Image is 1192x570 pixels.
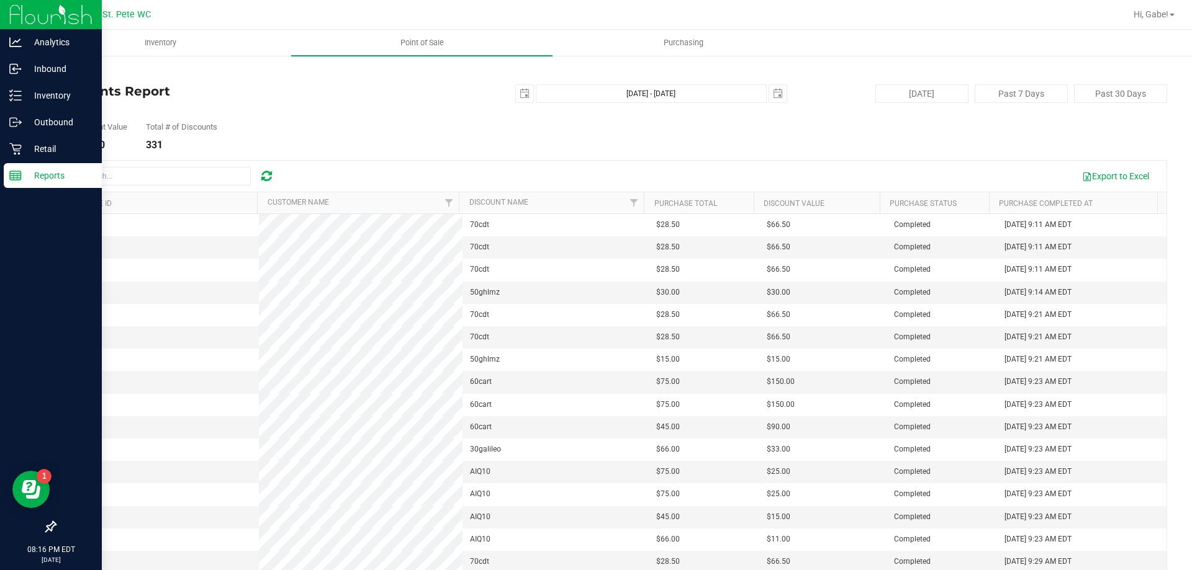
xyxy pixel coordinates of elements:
p: Analytics [22,35,96,50]
span: 70cdt [470,331,489,343]
span: [DATE] 9:29 AM EDT [1005,556,1072,568]
inline-svg: Inbound [9,63,22,75]
span: [DATE] 9:11 AM EDT [1005,264,1072,275]
span: $66.50 [767,219,790,231]
button: Past 7 Days [975,84,1068,103]
span: AIQ10 [470,488,490,500]
span: [DATE] 9:23 AM EDT [1005,421,1072,433]
span: AIQ10 [470,511,490,523]
iframe: Resource center [12,471,50,508]
a: Point of Sale [291,30,553,56]
span: $75.00 [656,466,680,478]
span: $28.50 [656,241,680,253]
span: Completed [894,219,931,231]
span: Completed [894,443,931,455]
inline-svg: Reports [9,169,22,182]
a: Filter [438,192,459,213]
span: Completed [894,488,931,500]
span: Completed [894,556,931,568]
span: $66.00 [656,443,680,455]
a: Discount Name [469,198,528,207]
span: [DATE] 9:23 AM EDT [1005,466,1072,478]
span: 50ghlmz [470,354,500,365]
span: [DATE] 9:23 AM EDT [1005,533,1072,545]
span: [DATE] 9:21 AM EDT [1005,354,1072,365]
span: [DATE] 9:23 AM EDT [1005,399,1072,411]
span: 60cart [470,376,492,388]
span: AIQ10 [470,466,490,478]
span: $75.00 [656,376,680,388]
button: Export to Excel [1074,166,1157,187]
span: $66.50 [767,556,790,568]
span: Completed [894,354,931,365]
p: [DATE] [6,555,96,564]
inline-svg: Outbound [9,116,22,128]
span: 70cdt [470,241,489,253]
a: Purchase Completed At [999,199,1093,208]
span: $28.50 [656,309,680,321]
a: Purchase Total [654,199,717,208]
a: Purchasing [553,30,814,56]
a: Discount Value [764,199,824,208]
span: Completed [894,241,931,253]
span: $66.50 [767,309,790,321]
div: 331 [146,140,217,150]
span: 30galileo [470,443,501,455]
span: St. Pete WC [102,9,151,20]
inline-svg: Inventory [9,89,22,102]
span: $28.50 [656,219,680,231]
span: [DATE] 9:11 AM EDT [1005,241,1072,253]
span: [DATE] 9:11 AM EDT [1005,219,1072,231]
button: Past 30 Days [1074,84,1167,103]
span: 70cdt [470,264,489,275]
span: AIQ10 [470,533,490,545]
span: select [516,85,533,102]
iframe: Resource center unread badge [37,469,52,484]
span: $150.00 [767,399,795,411]
span: $25.00 [767,488,790,500]
span: $66.50 [767,241,790,253]
span: Point of Sale [384,37,461,48]
span: $33.00 [767,443,790,455]
span: Purchasing [647,37,720,48]
span: Completed [894,331,931,343]
span: [DATE] 9:23 AM EDT [1005,488,1072,500]
span: $15.00 [767,354,790,365]
span: $66.50 [767,331,790,343]
span: [DATE] 9:14 AM EDT [1005,287,1072,298]
span: 60cart [470,421,492,433]
span: Completed [894,421,931,433]
span: select [769,85,787,102]
inline-svg: Analytics [9,36,22,48]
span: $90.00 [767,421,790,433]
span: 70cdt [470,556,489,568]
button: [DATE] [875,84,968,103]
span: $11.00 [767,533,790,545]
span: [DATE] 9:23 AM EDT [1005,511,1072,523]
span: $15.00 [656,354,680,365]
a: Customer Name [268,198,329,207]
span: $25.00 [767,466,790,478]
span: [DATE] 9:23 AM EDT [1005,443,1072,455]
span: Completed [894,399,931,411]
input: Search... [65,167,251,185]
span: $75.00 [656,399,680,411]
span: Completed [894,533,931,545]
span: 70cdt [470,219,489,231]
span: 50ghlmz [470,287,500,298]
span: $45.00 [656,421,680,433]
span: $28.50 [656,556,680,568]
p: Outbound [22,115,96,130]
span: Completed [894,466,931,478]
p: Inbound [22,61,96,76]
span: [DATE] 9:21 AM EDT [1005,309,1072,321]
span: Completed [894,511,931,523]
span: 70cdt [470,309,489,321]
h4: Discounts Report [55,84,425,98]
p: Inventory [22,88,96,103]
a: Inventory [30,30,291,56]
span: $66.50 [767,264,790,275]
span: $30.00 [767,287,790,298]
span: $28.50 [656,331,680,343]
span: $150.00 [767,376,795,388]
